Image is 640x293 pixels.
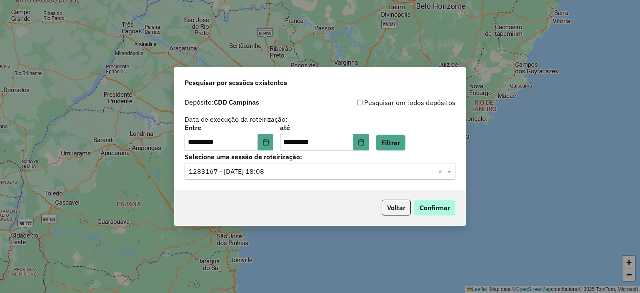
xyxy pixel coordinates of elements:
[376,135,405,150] button: Filtrar
[185,97,259,107] label: Depósito:
[280,123,369,133] label: até
[214,98,259,106] strong: CDD Campinas
[382,200,411,215] button: Voltar
[185,123,273,133] label: Entre
[185,78,287,88] span: Pesquisar por sessões existentes
[438,166,445,176] span: Clear all
[185,114,287,124] label: Data de execução da roteirização:
[353,134,369,150] button: Choose Date
[258,134,274,150] button: Choose Date
[320,98,455,108] div: Pesquisar em todos depósitos
[185,152,455,162] label: Selecione uma sessão de roteirização:
[414,200,455,215] button: Confirmar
